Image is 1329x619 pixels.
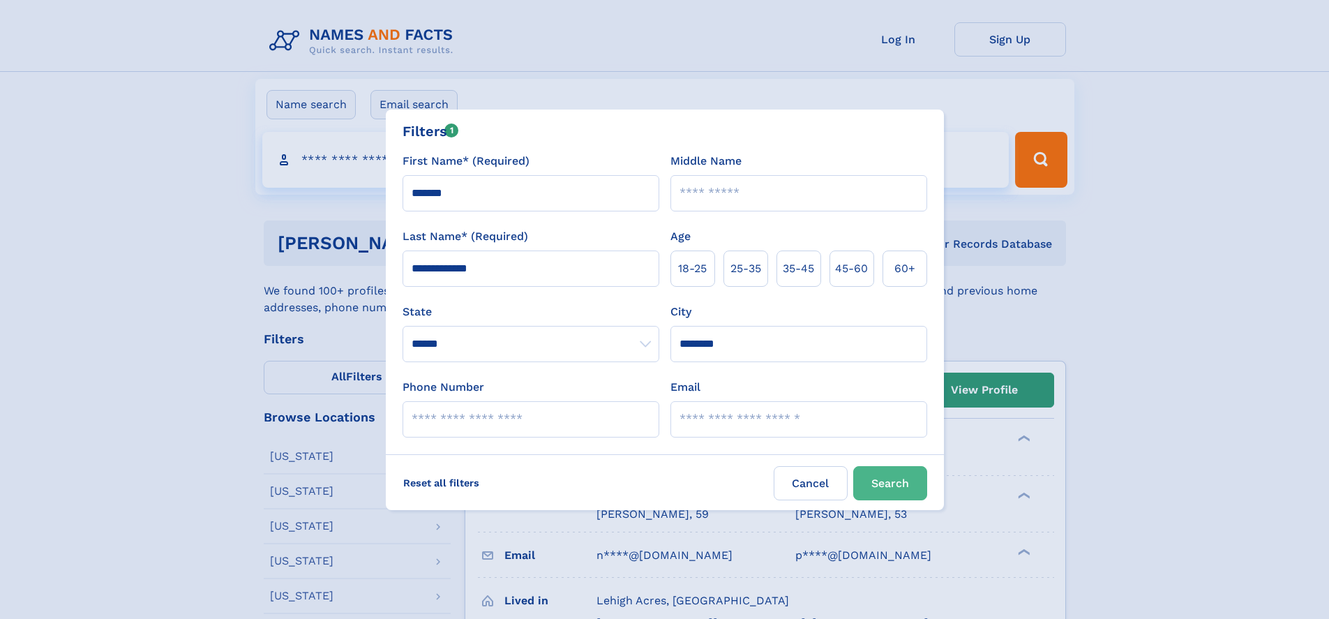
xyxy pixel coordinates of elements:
[403,228,528,245] label: Last Name* (Required)
[394,466,488,500] label: Reset all filters
[670,304,691,320] label: City
[670,379,700,396] label: Email
[403,153,530,170] label: First Name* (Required)
[730,260,761,277] span: 25‑35
[403,304,659,320] label: State
[403,379,484,396] label: Phone Number
[783,260,814,277] span: 35‑45
[403,121,459,142] div: Filters
[894,260,915,277] span: 60+
[678,260,707,277] span: 18‑25
[774,466,848,500] label: Cancel
[853,466,927,500] button: Search
[670,228,691,245] label: Age
[670,153,742,170] label: Middle Name
[835,260,868,277] span: 45‑60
